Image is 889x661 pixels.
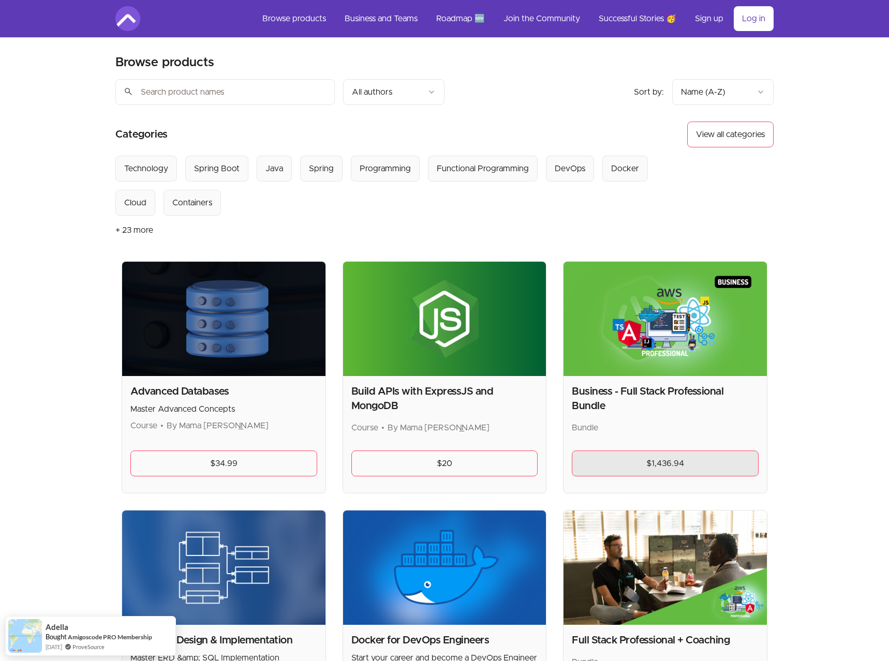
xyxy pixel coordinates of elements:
[572,424,598,432] span: Bundle
[115,216,153,245] button: + 23 more
[564,262,767,376] img: Product image for Business - Full Stack Professional Bundle
[611,162,639,175] div: Docker
[115,54,214,71] h2: Browse products
[194,162,240,175] div: Spring Boot
[130,422,157,430] span: Course
[46,633,67,641] span: Bought
[122,262,325,376] img: Product image for Advanced Databases
[572,633,759,648] h2: Full Stack Professional + Coaching
[130,633,317,648] h2: Database Design & Implementation
[428,6,493,31] a: Roadmap 🆕
[254,6,774,31] nav: Main
[360,162,411,175] div: Programming
[437,162,529,175] div: Functional Programming
[115,122,168,147] h2: Categories
[254,6,334,31] a: Browse products
[309,162,334,175] div: Spring
[343,262,546,376] img: Product image for Build APIs with ExpressJS and MongoDB
[46,623,68,632] span: Adella
[8,619,42,653] img: provesource social proof notification image
[687,6,732,31] a: Sign up
[336,6,426,31] a: Business and Teams
[351,450,538,476] a: $20
[72,642,105,651] a: ProveSource
[495,6,588,31] a: Join the Community
[46,642,62,651] span: [DATE]
[734,6,774,31] a: Log in
[124,162,168,175] div: Technology
[687,122,774,147] button: View all categories
[351,633,538,648] h2: Docker for DevOps Engineers
[265,162,283,175] div: Java
[572,450,759,476] a: $1,436.94
[634,88,664,96] span: Sort by:
[124,84,133,99] span: search
[381,424,384,432] span: •
[672,79,774,105] button: Product sort options
[343,510,546,625] img: Product image for Docker for DevOps Engineers
[124,197,146,209] div: Cloud
[351,424,378,432] span: Course
[115,79,335,105] input: Search product names
[572,384,759,413] h2: Business - Full Stack Professional Bundle
[68,633,152,641] a: Amigoscode PRO Membership
[343,79,444,105] button: Filter by author
[555,162,585,175] div: DevOps
[122,510,325,625] img: Product image for Database Design & Implementation
[160,422,164,430] span: •
[351,384,538,413] h2: Build APIs with ExpressJS and MongoDB
[172,197,212,209] div: Containers
[590,6,685,31] a: Successful Stories 🥳
[564,510,767,625] img: Product image for Full Stack Professional + Coaching
[167,422,269,430] span: By Mama [PERSON_NAME]
[115,6,140,31] img: Amigoscode logo
[130,403,317,415] p: Master Advanced Concepts
[388,424,490,432] span: By Mama [PERSON_NAME]
[130,384,317,399] h2: Advanced Databases
[130,450,317,476] a: $34.99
